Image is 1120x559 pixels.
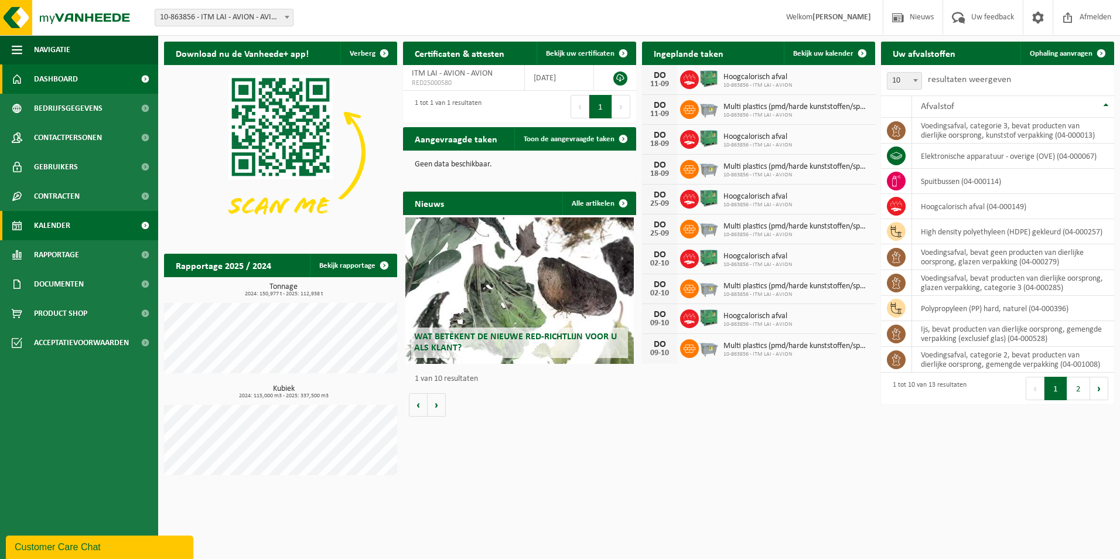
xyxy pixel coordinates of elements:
td: hoogcalorisch afval (04-000149) [912,194,1114,219]
div: DO [648,250,671,260]
p: 1 van 10 resultaten [415,375,630,383]
span: Product Shop [34,299,87,328]
img: WB-2500-GAL-GY-01 [699,278,719,298]
img: WB-2500-GAL-GY-01 [699,98,719,118]
span: 10-863856 - ITM LAI - AVION [723,291,869,298]
h2: Certificaten & attesten [403,42,516,64]
h2: Download nu de Vanheede+ app! [164,42,320,64]
span: 10-863856 - ITM LAI - AVION [723,112,869,119]
span: ITM LAI - AVION - AVION [412,69,493,78]
img: Download de VHEPlus App [164,65,397,240]
span: 2024: 115,000 m3 - 2025: 337,500 m3 [170,393,397,399]
span: Bekijk uw certificaten [546,50,614,57]
div: DO [648,220,671,230]
img: PB-HB-1400-HPE-GN-01 [699,188,719,208]
div: 1 tot 1 van 1 resultaten [409,94,482,120]
div: DO [648,190,671,200]
button: Volgende [428,393,446,417]
h3: Tonnage [170,283,397,297]
span: 10-863856 - ITM LAI - AVION [723,351,869,358]
button: Next [612,95,630,118]
button: Next [1090,377,1108,400]
h2: Rapportage 2025 / 2024 [164,254,283,277]
span: 2024: 150,977 t - 2025: 112,938 t [170,291,397,297]
h2: Aangevraagde taken [403,127,509,150]
span: Verberg [350,50,375,57]
td: ijs, bevat producten van dierlijke oorsprong, gemengde verpakking (exclusief glas) (04-000528) [912,321,1114,347]
span: Rapportage [34,240,79,270]
div: 02-10 [648,260,671,268]
span: Kalender [34,211,70,240]
div: DO [648,310,671,319]
h3: Kubiek [170,385,397,399]
span: Toon de aangevraagde taken [524,135,614,143]
div: DO [648,340,671,349]
span: Hoogcalorisch afval [723,192,792,202]
span: 10-863856 - ITM LAI - AVION [723,172,869,179]
div: 18-09 [648,170,671,178]
span: Hoogcalorisch afval [723,312,792,321]
span: Wat betekent de nieuwe RED-richtlijn voor u als klant? [414,332,617,353]
span: Acceptatievoorwaarden [34,328,129,357]
strong: [PERSON_NAME] [812,13,871,22]
td: elektronische apparatuur - overige (OVE) (04-000067) [912,144,1114,169]
button: Previous [1026,377,1044,400]
a: Bekijk rapportage [310,254,396,277]
td: voedingsafval, bevat producten van dierlijke oorsprong, glazen verpakking, categorie 3 (04-000285) [912,270,1114,296]
div: 25-09 [648,200,671,208]
a: Wat betekent de nieuwe RED-richtlijn voor u als klant? [405,217,634,364]
div: DO [648,101,671,110]
span: 10-863856 - ITM LAI - AVION [723,321,792,328]
a: Alle artikelen [562,192,635,215]
span: 10-863856 - ITM LAI - AVION - AVION [155,9,293,26]
span: Multi plastics (pmd/harde kunststoffen/spanbanden/eps/folie naturel/folie gemeng... [723,342,869,351]
a: Bekijk uw kalender [784,42,874,65]
label: resultaten weergeven [928,75,1011,84]
td: spuitbussen (04-000114) [912,169,1114,194]
span: Navigatie [34,35,70,64]
div: 09-10 [648,319,671,328]
span: Gebruikers [34,152,78,182]
img: PB-HB-1400-HPE-GN-01 [699,308,719,328]
span: Contactpersonen [34,123,102,152]
button: Vorige [409,393,428,417]
div: DO [648,131,671,140]
img: WB-2500-GAL-GY-01 [699,158,719,178]
div: 11-09 [648,110,671,118]
button: Verberg [340,42,396,65]
td: voedingsafval, bevat geen producten van dierlijke oorsprong, glazen verpakking (04-000279) [912,244,1114,270]
div: 11-09 [648,80,671,88]
button: 1 [1044,377,1067,400]
td: voedingsafval, categorie 3, bevat producten van dierlijke oorsprong, kunststof verpakking (04-000... [912,118,1114,144]
span: Multi plastics (pmd/harde kunststoffen/spanbanden/eps/folie naturel/folie gemeng... [723,103,869,112]
iframe: chat widget [6,533,196,559]
span: Hoogcalorisch afval [723,132,792,142]
span: Dashboard [34,64,78,94]
img: PB-HB-1400-HPE-GN-01 [699,69,719,88]
button: Previous [571,95,589,118]
div: 02-10 [648,289,671,298]
div: 25-09 [648,230,671,238]
span: 10-863856 - ITM LAI - AVION [723,261,792,268]
a: Toon de aangevraagde taken [514,127,635,151]
button: 1 [589,95,612,118]
span: 10 [887,73,921,89]
span: Multi plastics (pmd/harde kunststoffen/spanbanden/eps/folie naturel/folie gemeng... [723,222,869,231]
span: Multi plastics (pmd/harde kunststoffen/spanbanden/eps/folie naturel/folie gemeng... [723,282,869,291]
span: 10 [887,72,922,90]
td: [DATE] [525,65,594,91]
div: DO [648,161,671,170]
span: 10-863856 - ITM LAI - AVION [723,202,792,209]
span: Multi plastics (pmd/harde kunststoffen/spanbanden/eps/folie naturel/folie gemeng... [723,162,869,172]
span: Ophaling aanvragen [1030,50,1092,57]
div: DO [648,71,671,80]
span: 10-863856 - ITM LAI - AVION [723,142,792,149]
p: Geen data beschikbaar. [415,161,624,169]
div: 18-09 [648,140,671,148]
span: Contracten [34,182,80,211]
td: polypropyleen (PP) hard, naturel (04-000396) [912,296,1114,321]
span: 10-863856 - ITM LAI - AVION [723,231,869,238]
div: 1 tot 10 van 13 resultaten [887,376,967,401]
span: Afvalstof [921,102,954,111]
